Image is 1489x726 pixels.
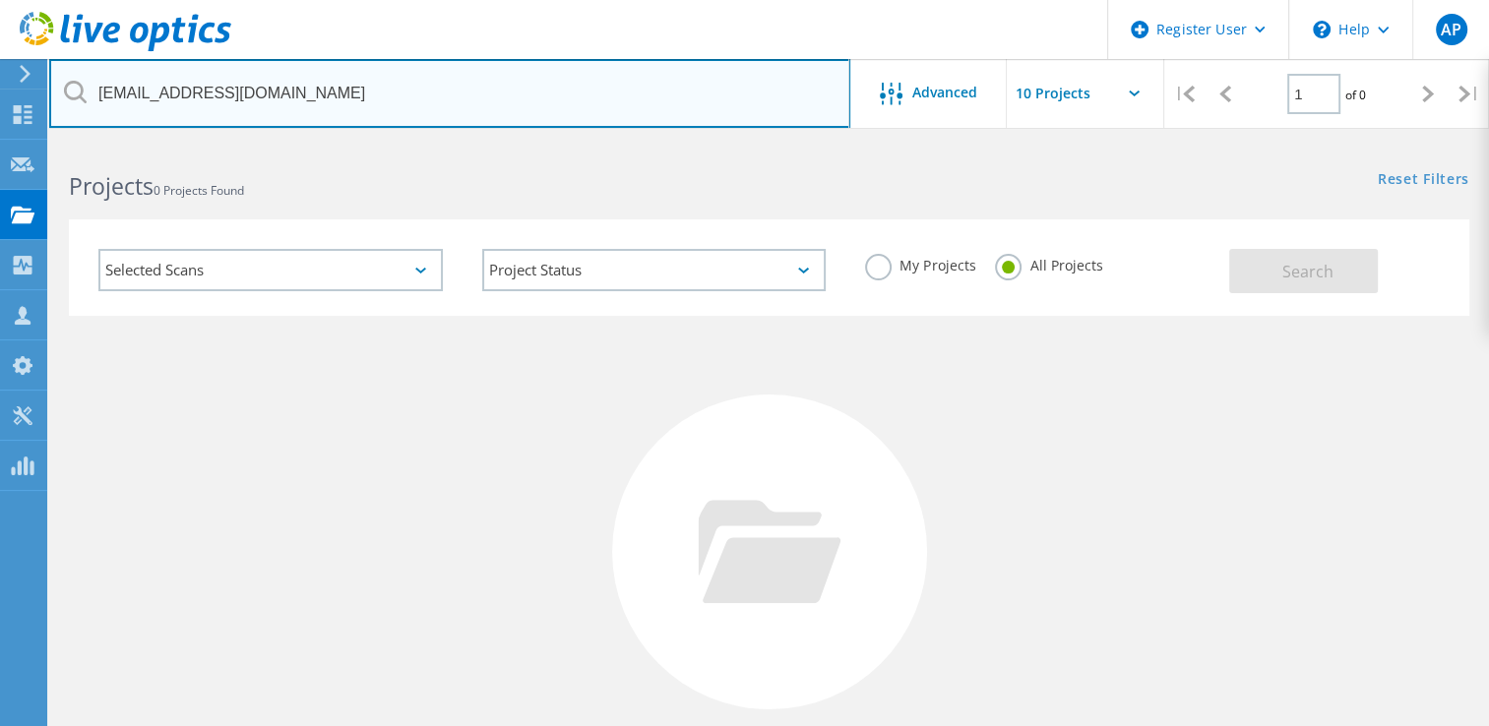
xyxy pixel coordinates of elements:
div: Project Status [482,249,827,291]
label: My Projects [865,254,975,272]
span: AP [1441,22,1461,37]
b: Projects [69,170,154,202]
div: Selected Scans [98,249,443,291]
a: Live Optics Dashboard [20,41,231,55]
span: of 0 [1345,87,1366,103]
div: | [1449,59,1489,129]
span: Advanced [912,86,977,99]
svg: \n [1313,21,1331,38]
a: Reset Filters [1378,172,1469,189]
label: All Projects [995,254,1102,272]
input: Search projects by name, owner, ID, company, etc [49,59,850,128]
span: 0 Projects Found [154,182,244,199]
span: Search [1282,261,1334,282]
button: Search [1229,249,1378,293]
div: | [1164,59,1205,129]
